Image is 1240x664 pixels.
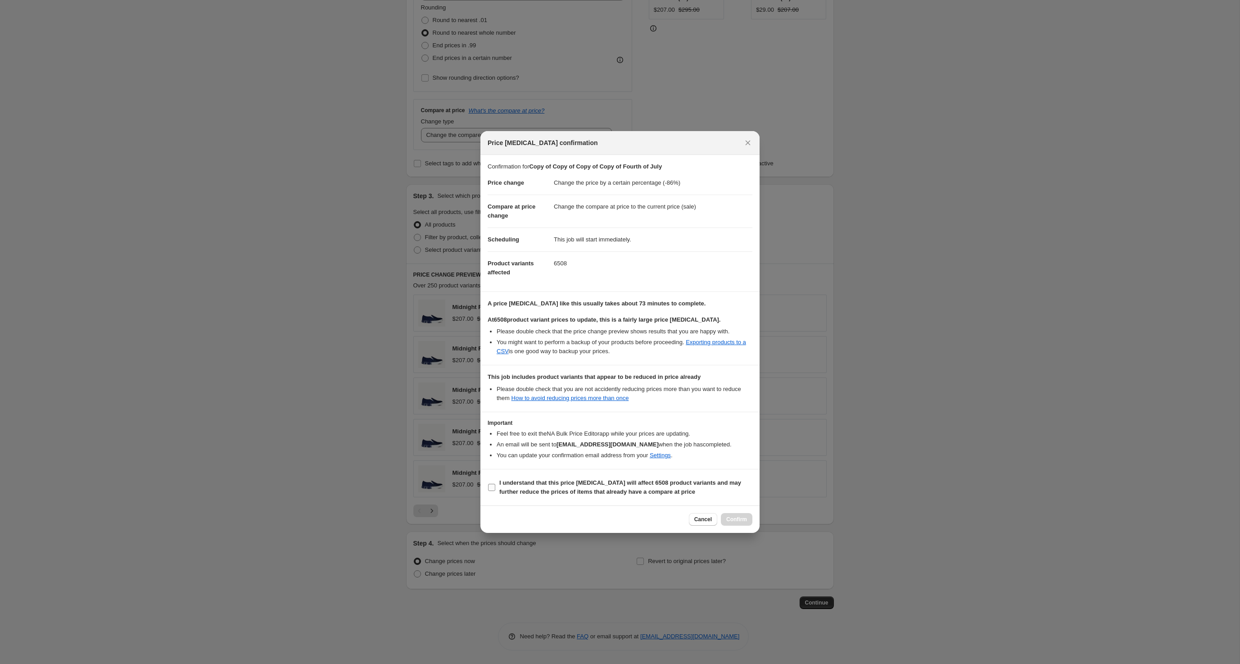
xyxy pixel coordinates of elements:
[511,395,629,401] a: How to avoid reducing prices more than once
[497,385,752,403] li: Please double check that you are not accidently reducing prices more than you want to reduce them
[488,179,524,186] span: Price change
[554,227,752,251] dd: This job will start immediately.
[488,300,706,307] b: A price [MEDICAL_DATA] like this usually takes about 73 minutes to complete.
[488,260,534,276] span: Product variants affected
[650,452,671,459] a: Settings
[488,236,519,243] span: Scheduling
[497,451,752,460] li: You can update your confirmation email address from your .
[497,429,752,438] li: Feel free to exit the NA Bulk Price Editor app while your prices are updating.
[694,516,712,523] span: Cancel
[488,419,752,427] h3: Important
[554,251,752,275] dd: 6508
[497,339,746,355] a: Exporting products to a CSV
[554,195,752,218] dd: Change the compare at price to the current price (sale)
[529,163,662,170] b: Copy of Copy of Copy of Copy of Fourth of July
[689,513,717,526] button: Cancel
[499,479,741,495] b: I understand that this price [MEDICAL_DATA] will affect 6508 product variants and may further red...
[488,373,701,380] b: This job includes product variants that appear to be reduced in price already
[554,171,752,195] dd: Change the price by a certain percentage (-86%)
[497,440,752,449] li: An email will be sent to when the job has completed .
[557,441,659,448] b: [EMAIL_ADDRESS][DOMAIN_NAME]
[488,203,535,219] span: Compare at price change
[488,138,598,147] span: Price [MEDICAL_DATA] confirmation
[488,162,752,171] p: Confirmation for
[497,327,752,336] li: Please double check that the price change preview shows results that you are happy with.
[488,316,720,323] b: At 6508 product variant prices to update, this is a fairly large price [MEDICAL_DATA].
[497,338,752,356] li: You might want to perform a backup of your products before proceeding. is one good way to backup ...
[742,136,754,149] button: Close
